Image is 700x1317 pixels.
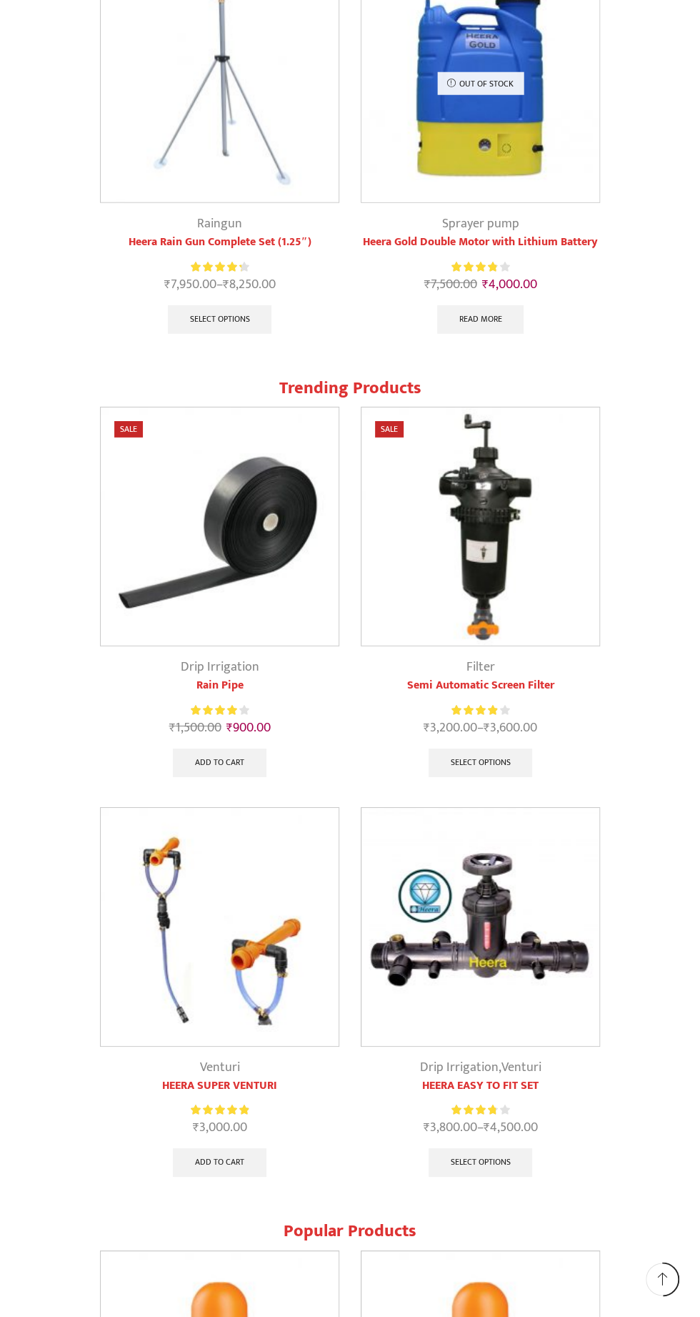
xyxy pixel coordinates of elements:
bdi: 7,950.00 [164,274,216,295]
a: Heera Gold Double Motor with Lithium Battery [361,234,600,251]
a: Semi Automatic Screen Filter [361,677,600,694]
span: Sale [375,421,404,438]
a: Select options for “Heera Rain Gun Complete Set (1.25")” [168,305,272,334]
p: Out of stock [437,72,524,95]
img: Heera Easy To Fit Set [361,808,599,1046]
span: ₹ [223,274,229,295]
a: Drip Irrigation [420,1057,499,1078]
div: Rated 3.92 out of 5 [451,703,509,718]
a: Venturi [501,1057,541,1078]
span: ₹ [424,717,430,739]
bdi: 3,600.00 [484,717,537,739]
span: Sale [114,421,143,438]
span: – [361,1118,600,1138]
span: ₹ [484,717,490,739]
a: HEERA SUPER VENTURI [100,1077,339,1095]
div: Rated 5.00 out of 5 [191,1103,249,1118]
img: Heera Rain Pipe [101,408,339,646]
a: Heera Rain Gun Complete Set (1.25″) [100,234,339,251]
bdi: 3,000.00 [193,1117,247,1138]
a: Raingun [197,213,242,235]
bdi: 900.00 [226,717,271,739]
span: Rated out of 5 [191,260,241,275]
a: Sprayer pump [442,213,519,235]
a: Read more about “Heera Gold Double Motor with Lithium Battery” [437,305,524,334]
a: Rain Pipe [100,677,339,694]
span: Rated out of 5 [191,703,239,718]
span: Rated out of 5 [191,1103,249,1118]
span: – [100,275,339,295]
span: ₹ [193,1117,199,1138]
div: Rated 3.83 out of 5 [451,1103,509,1118]
span: Rated out of 5 [451,260,496,275]
div: , [361,1058,600,1077]
bdi: 4,000.00 [482,274,537,295]
div: Rated 4.38 out of 5 [191,260,249,275]
img: Heera Super Venturi [101,808,339,1046]
a: Drip Irrigation [181,656,259,678]
span: Rated out of 5 [451,703,497,718]
a: Add to cart: “HEERA SUPER VENTURI” [173,1148,266,1177]
a: HEERA EASY TO FIT SET [361,1077,600,1095]
bdi: 7,500.00 [424,274,477,295]
span: – [361,719,600,738]
span: Trending Products [279,374,421,403]
span: ₹ [482,274,489,295]
img: Semi Automatic Screen Filter [361,408,599,646]
bdi: 3,200.00 [424,717,477,739]
span: Popular Products [284,1217,416,1246]
bdi: 1,500.00 [169,717,221,739]
a: Select options for “Semi Automatic Screen Filter” [429,749,533,777]
bdi: 3,800.00 [424,1117,477,1138]
span: ₹ [169,717,176,739]
span: ₹ [226,717,233,739]
bdi: 4,500.00 [484,1117,538,1138]
span: ₹ [424,274,431,295]
span: ₹ [424,1117,430,1138]
span: ₹ [484,1117,490,1138]
bdi: 8,250.00 [223,274,276,295]
span: Rated out of 5 [451,1103,496,1118]
span: ₹ [164,274,171,295]
a: Venturi [200,1057,240,1078]
div: Rated 4.13 out of 5 [191,703,249,718]
a: Add to cart: “Rain Pipe” [173,749,266,777]
a: Select options for “HEERA EASY TO FIT SET” [429,1148,533,1177]
a: Filter [466,656,495,678]
div: Rated 3.91 out of 5 [451,260,509,275]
